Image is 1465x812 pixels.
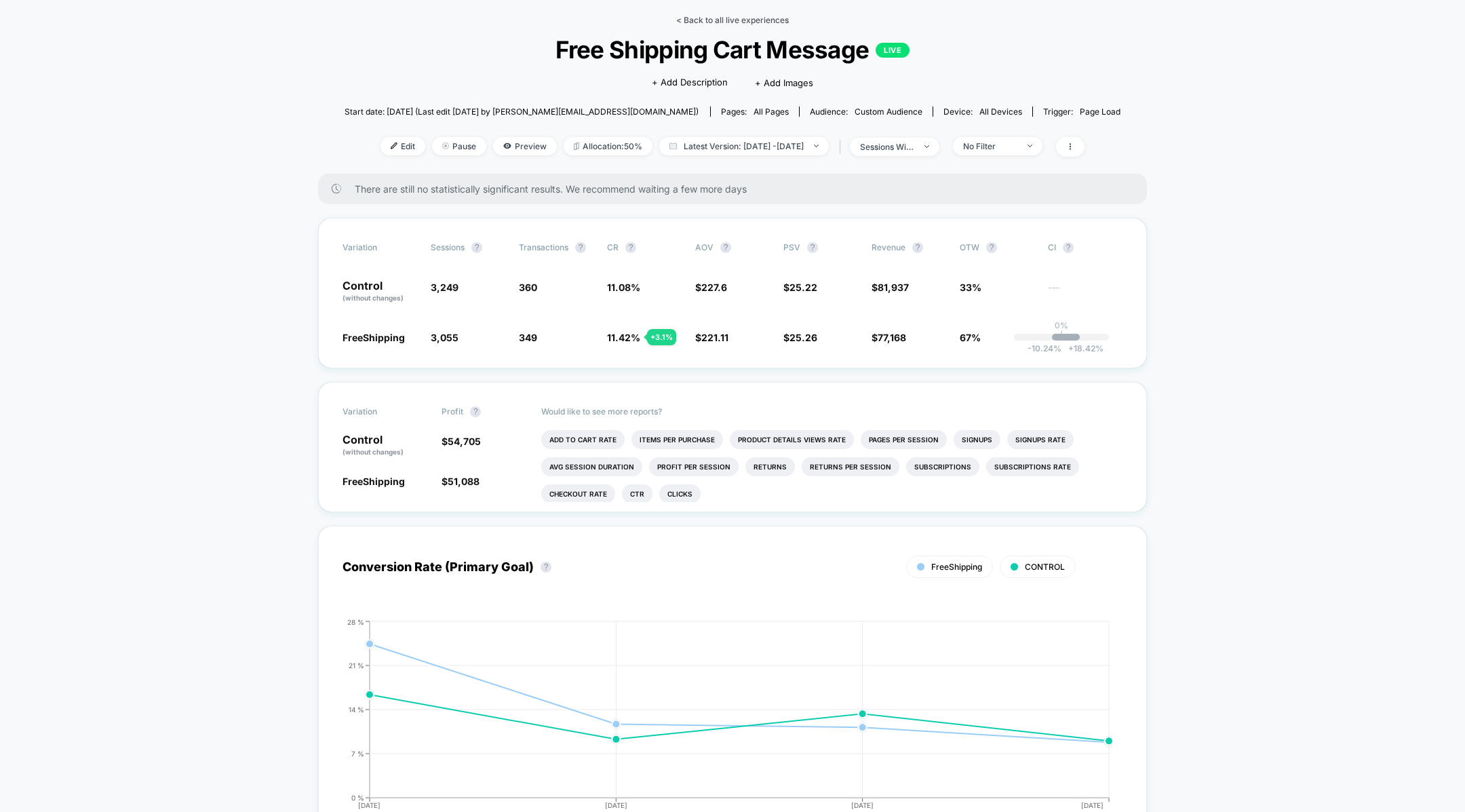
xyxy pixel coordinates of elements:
span: FreeShipping [343,476,405,487]
span: OTW [960,242,1034,253]
span: 11.42 % [607,332,640,343]
span: Latest Version: [DATE] - [DATE] [659,137,829,155]
span: CR [607,242,619,252]
span: 25.22 [789,282,817,293]
span: CI [1048,242,1122,253]
img: calendar [669,142,677,149]
span: Transactions [519,242,568,252]
button: ? [470,406,481,417]
div: Pages: [721,107,789,117]
span: 77,168 [878,332,906,343]
span: Device: [933,107,1032,117]
span: Edit [380,137,425,155]
img: end [924,145,929,148]
tspan: 14 % [349,705,364,713]
img: end [442,142,449,149]
li: Product Details Views Rate [730,430,854,449]
li: Clicks [659,484,701,503]
tspan: [DATE] [358,801,380,809]
li: Signups [954,430,1000,449]
span: 18.42 % [1061,343,1103,353]
li: Add To Cart Rate [541,430,625,449]
span: 81,937 [878,282,909,293]
span: Allocation: 50% [564,137,652,155]
span: 33% [960,282,981,293]
span: $ [695,282,727,293]
li: Subscriptions [906,457,979,476]
p: | [1060,330,1063,341]
div: Trigger: [1043,107,1120,117]
img: end [814,144,819,147]
span: 25.26 [789,332,817,343]
li: Subscriptions Rate [986,457,1079,476]
span: FreeShipping [343,332,405,343]
tspan: [DATE] [605,801,627,809]
p: Control [343,280,417,303]
p: Would like to see more reports? [541,406,1123,417]
li: Checkout Rate [541,484,615,503]
span: Variation [343,406,417,417]
span: CONTROL [1025,562,1065,572]
div: + 3.1 % [647,329,676,345]
span: Preview [493,137,557,155]
span: + [1068,343,1074,353]
span: 3,055 [431,332,458,343]
img: edit [391,142,397,149]
span: 360 [519,282,537,293]
img: rebalance [574,142,579,150]
p: 0% [1055,320,1068,330]
span: 221.11 [701,332,728,343]
div: Audience: [810,107,922,117]
span: $ [442,436,481,447]
span: Variation [343,242,417,253]
tspan: [DATE] [1082,801,1104,809]
img: end [1028,144,1032,147]
span: --- [1048,284,1122,303]
span: PSV [783,242,800,252]
button: ? [575,242,586,253]
span: Sessions [431,242,465,252]
span: | [836,137,850,157]
li: Ctr [622,484,652,503]
span: (without changes) [343,294,404,302]
button: ? [912,242,923,253]
span: Pause [432,137,486,155]
button: ? [807,242,818,253]
span: $ [872,282,909,293]
span: There are still no statistically significant results. We recommend waiting a few more days [355,183,1120,195]
li: Signups Rate [1007,430,1074,449]
span: 54,705 [448,436,481,447]
p: LIVE [876,43,910,58]
tspan: 21 % [349,661,364,669]
span: + Add Description [652,76,728,90]
span: + Add Images [755,77,813,88]
li: Returns [745,457,795,476]
span: FreeShipping [931,562,982,572]
span: 349 [519,332,537,343]
button: ? [541,562,551,573]
li: Returns Per Session [802,457,899,476]
span: 51,088 [448,476,480,487]
tspan: [DATE] [851,801,874,809]
tspan: 7 % [351,749,364,757]
span: all devices [979,107,1022,117]
span: Revenue [872,242,905,252]
tspan: 28 % [347,617,364,625]
button: ? [471,242,482,253]
span: $ [442,476,480,487]
div: No Filter [963,141,1017,151]
span: Profit [442,406,463,417]
a: < Back to all live experiences [676,15,789,25]
span: Free Shipping Cart Message [383,35,1082,64]
span: 67% [960,332,981,343]
button: ? [1063,242,1074,253]
span: Page Load [1080,107,1120,117]
span: Start date: [DATE] (Last edit [DATE] by [PERSON_NAME][EMAIL_ADDRESS][DOMAIN_NAME]) [345,107,699,117]
span: Custom Audience [855,107,922,117]
span: $ [783,332,817,343]
span: AOV [695,242,714,252]
p: Control [343,434,428,457]
span: all pages [754,107,789,117]
tspan: 0 % [351,793,364,801]
button: ? [720,242,731,253]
